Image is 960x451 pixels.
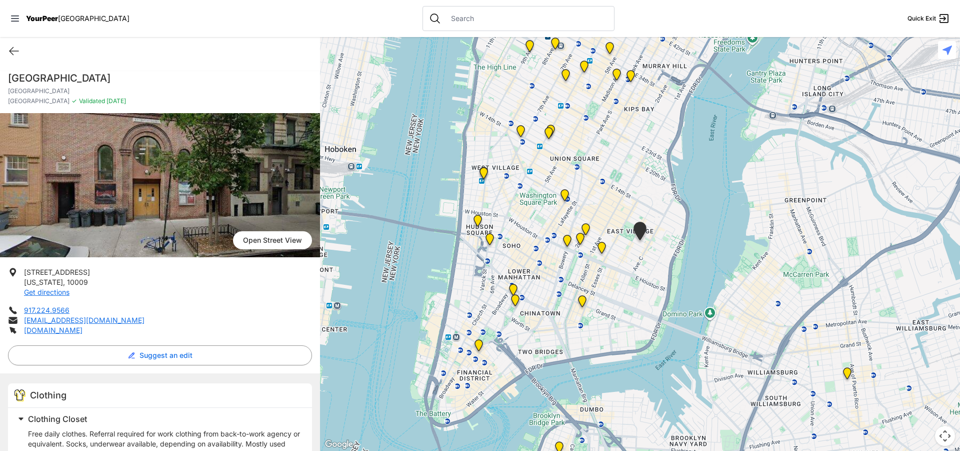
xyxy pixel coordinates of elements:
div: St. Joseph House [570,229,590,253]
div: Manhattan Criminal Court [505,290,525,314]
span: [STREET_ADDRESS] [24,268,90,276]
a: Quick Exit [907,13,950,25]
a: YourPeer[GEOGRAPHIC_DATA] [26,16,129,22]
span: Validated [79,97,105,105]
a: Open this area in Google Maps (opens a new window) [322,438,355,451]
div: Mainchance Adult Drop-in Center [620,66,641,90]
div: Greenwich Village [473,163,494,187]
span: 10009 [67,278,88,286]
p: [GEOGRAPHIC_DATA] [8,87,312,95]
input: Search [445,14,608,24]
div: Maryhouse [575,219,596,243]
span: Suggest an edit [139,350,192,360]
span: Quick Exit [907,15,936,23]
div: Art and Acceptance LGBTQIA2S+ Program [473,163,494,187]
div: Lower East Side Youth Drop-in Center. Yellow doors with grey buzzer on the right [572,291,592,315]
button: Suggest an edit [8,345,312,365]
div: Main Office [468,335,489,359]
div: Back of the Church [538,123,559,147]
div: Antonio Olivieri Drop-in Center [545,34,565,58]
a: 917.224.9566 [24,306,69,314]
span: Clothing [30,390,66,400]
span: YourPeer [26,14,58,23]
div: Church of St. Francis Xavier - Front Entrance [540,121,561,145]
div: University Community Social Services (UCSS) [591,238,612,262]
h1: [GEOGRAPHIC_DATA] [8,71,312,85]
a: [DOMAIN_NAME] [24,326,82,334]
span: ✓ [71,97,77,105]
span: Clothing Closet [28,414,87,424]
span: [GEOGRAPHIC_DATA] [58,14,129,23]
div: Greater New York City [606,65,627,89]
span: [DATE] [105,97,126,105]
div: Bowery Campus [557,231,577,255]
button: Map camera controls [935,426,955,446]
a: Get directions [24,288,69,296]
div: Chelsea [519,36,540,60]
div: Manhattan [627,218,652,248]
div: Tribeca Campus/New York City Rescue Mission [503,280,523,304]
div: Main Location, SoHo, DYCD Youth Drop-in Center [479,229,500,253]
div: Headquarters [574,57,594,81]
div: Church of the Village [510,121,531,145]
span: [GEOGRAPHIC_DATA] [8,97,69,105]
span: , [63,278,65,286]
a: [EMAIL_ADDRESS][DOMAIN_NAME] [24,316,144,324]
span: [US_STATE] [24,278,63,286]
div: Harvey Milk High School [554,185,575,209]
img: Google [322,438,355,451]
span: Open Street View [233,231,312,249]
div: New Location, Headquarters [555,65,576,89]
